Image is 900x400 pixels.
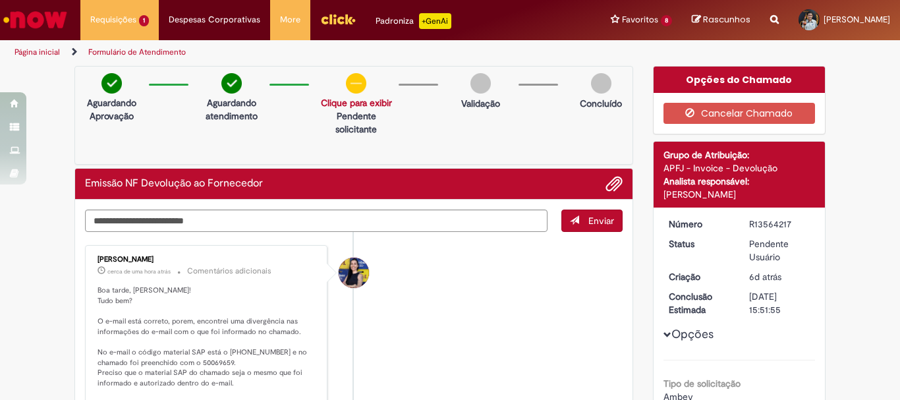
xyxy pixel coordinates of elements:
[703,13,750,26] span: Rascunhos
[659,237,740,250] dt: Status
[605,175,623,192] button: Adicionar anexos
[591,73,611,94] img: img-circle-grey.png
[749,271,781,283] time: 24/09/2025 16:53:57
[749,271,781,283] span: 6d atrás
[139,15,149,26] span: 1
[419,13,451,29] p: +GenAi
[376,13,451,29] div: Padroniza
[749,237,810,264] div: Pendente Usuário
[749,217,810,231] div: R13564217
[200,96,262,123] p: Aguardando atendimento
[749,270,810,283] div: 24/09/2025 16:53:57
[101,73,122,94] img: check-circle-green.png
[280,13,300,26] span: More
[470,73,491,94] img: img-circle-grey.png
[663,148,816,161] div: Grupo de Atribuição:
[622,13,658,26] span: Favoritos
[659,270,740,283] dt: Criação
[659,217,740,231] dt: Número
[654,67,826,93] div: Opções do Chamado
[692,14,750,26] a: Rascunhos
[14,47,60,57] a: Página inicial
[663,161,816,175] div: APFJ - Invoice - Devolução
[320,9,356,29] img: click_logo_yellow_360x200.png
[321,109,392,136] p: Pendente solicitante
[169,13,260,26] span: Despesas Corporativas
[663,175,816,188] div: Analista responsável:
[107,268,171,275] span: cerca de uma hora atrás
[88,47,186,57] a: Formulário de Atendimento
[187,266,271,277] small: Comentários adicionais
[321,97,392,109] a: Clique para exibir
[107,268,171,275] time: 30/09/2025 13:28:58
[221,73,242,94] img: check-circle-green.png
[661,15,672,26] span: 8
[85,210,548,232] textarea: Digite sua mensagem aqui...
[588,215,614,227] span: Enviar
[10,40,590,65] ul: Trilhas de página
[663,378,741,389] b: Tipo de solicitação
[346,73,366,94] img: circle-minus.png
[663,103,816,124] button: Cancelar Chamado
[98,256,317,264] div: [PERSON_NAME]
[663,188,816,201] div: [PERSON_NAME]
[749,290,810,316] div: [DATE] 15:51:55
[659,290,740,316] dt: Conclusão Estimada
[90,13,136,26] span: Requisições
[824,14,890,25] span: [PERSON_NAME]
[580,97,622,110] p: Concluído
[85,178,263,190] h2: Emissão NF Devolução ao Fornecedor Histórico de tíquete
[1,7,69,33] img: ServiceNow
[461,97,500,110] p: Validação
[80,96,142,123] p: Aguardando Aprovação
[339,258,369,288] div: Melissa Paduani
[561,210,623,232] button: Enviar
